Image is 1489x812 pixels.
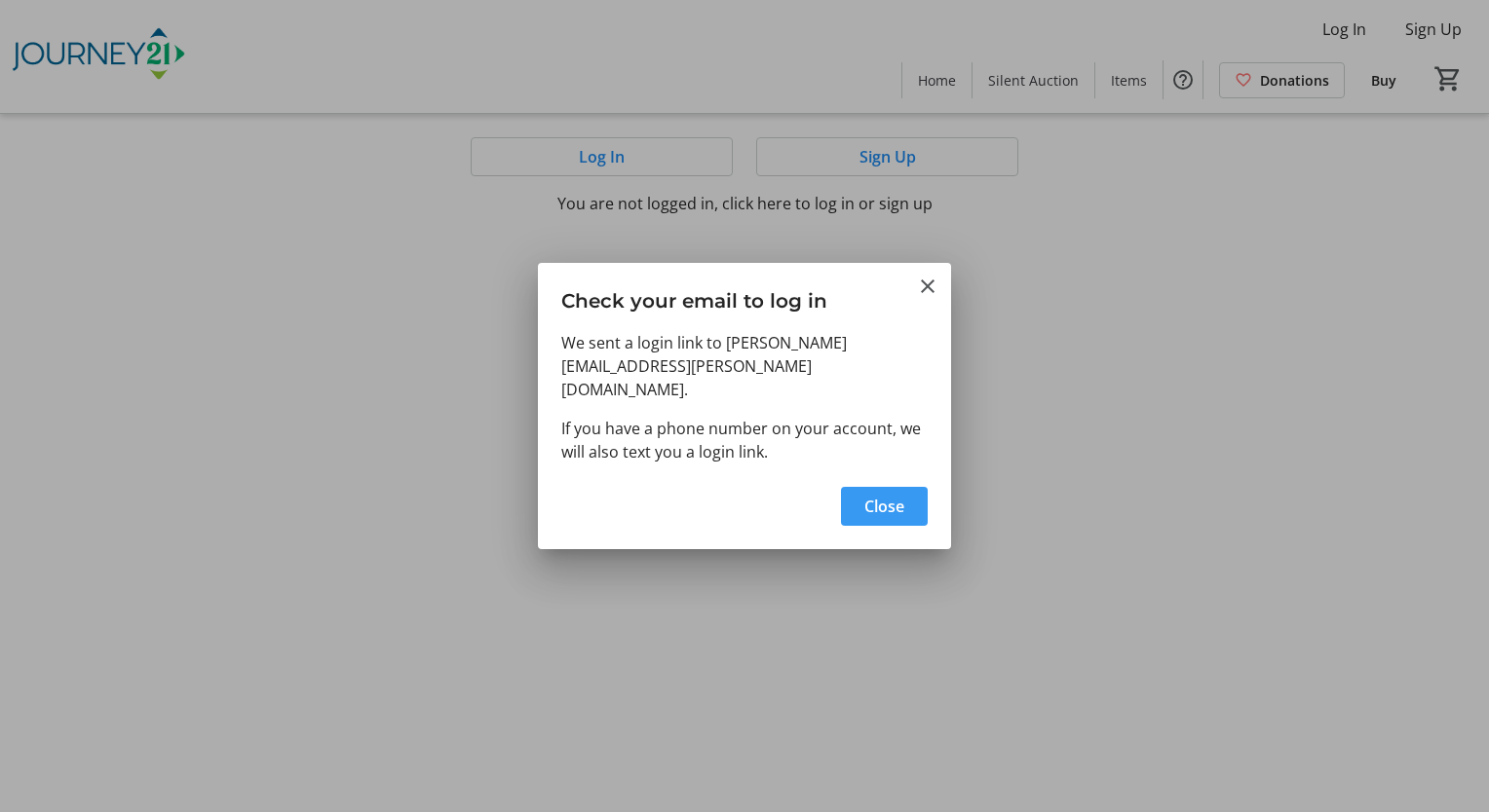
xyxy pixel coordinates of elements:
[864,495,904,518] span: Close
[841,487,928,526] button: Close
[561,331,928,401] p: We sent a login link to [PERSON_NAME][EMAIL_ADDRESS][PERSON_NAME][DOMAIN_NAME].
[916,275,939,298] button: Close
[538,263,951,330] h3: Check your email to log in
[561,417,928,463] p: If you have a phone number on your account, we will also text you a login link.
